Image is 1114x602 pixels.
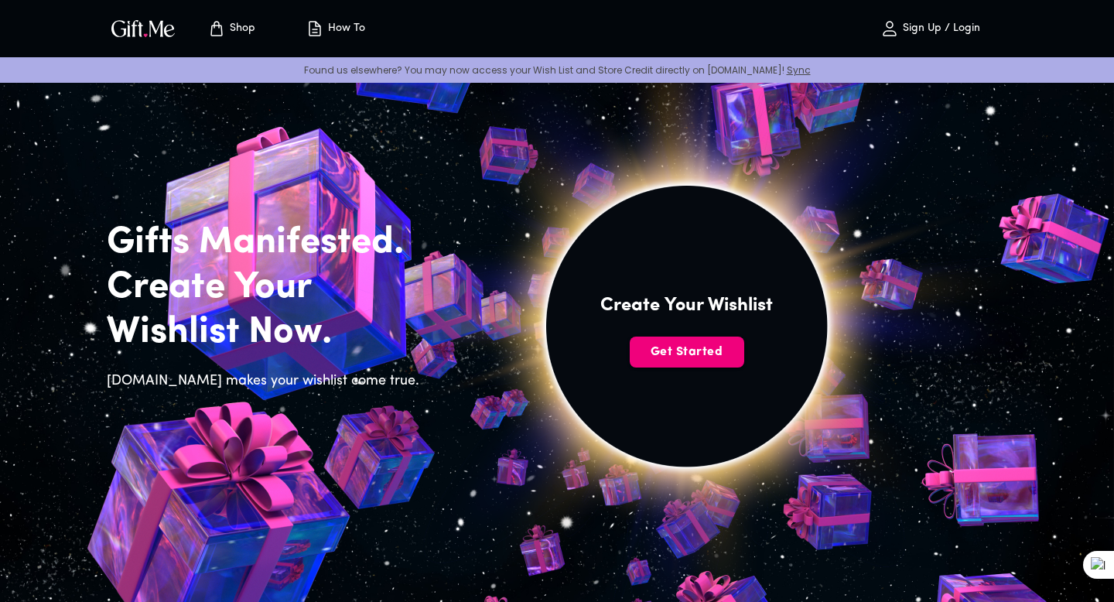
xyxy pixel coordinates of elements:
[107,19,179,38] button: GiftMe Logo
[107,310,429,355] h2: Wishlist Now.
[292,4,378,53] button: How To
[12,63,1102,77] p: Found us elsewhere? You may now access your Wish List and Store Credit directly on [DOMAIN_NAME]!
[853,4,1007,53] button: Sign Up / Login
[324,22,365,36] p: How To
[630,344,744,361] span: Get Started
[630,337,744,368] button: Get Started
[226,22,255,36] p: Shop
[787,63,811,77] a: Sync
[306,19,324,38] img: how-to.svg
[600,293,773,318] h4: Create Your Wishlist
[899,22,980,36] p: Sign Up / Login
[189,4,274,53] button: Store page
[107,371,429,392] h6: [DOMAIN_NAME] makes your wishlist come true.
[107,265,429,310] h2: Create Your
[107,221,429,265] h2: Gifts Manifested.
[108,17,178,39] img: GiftMe Logo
